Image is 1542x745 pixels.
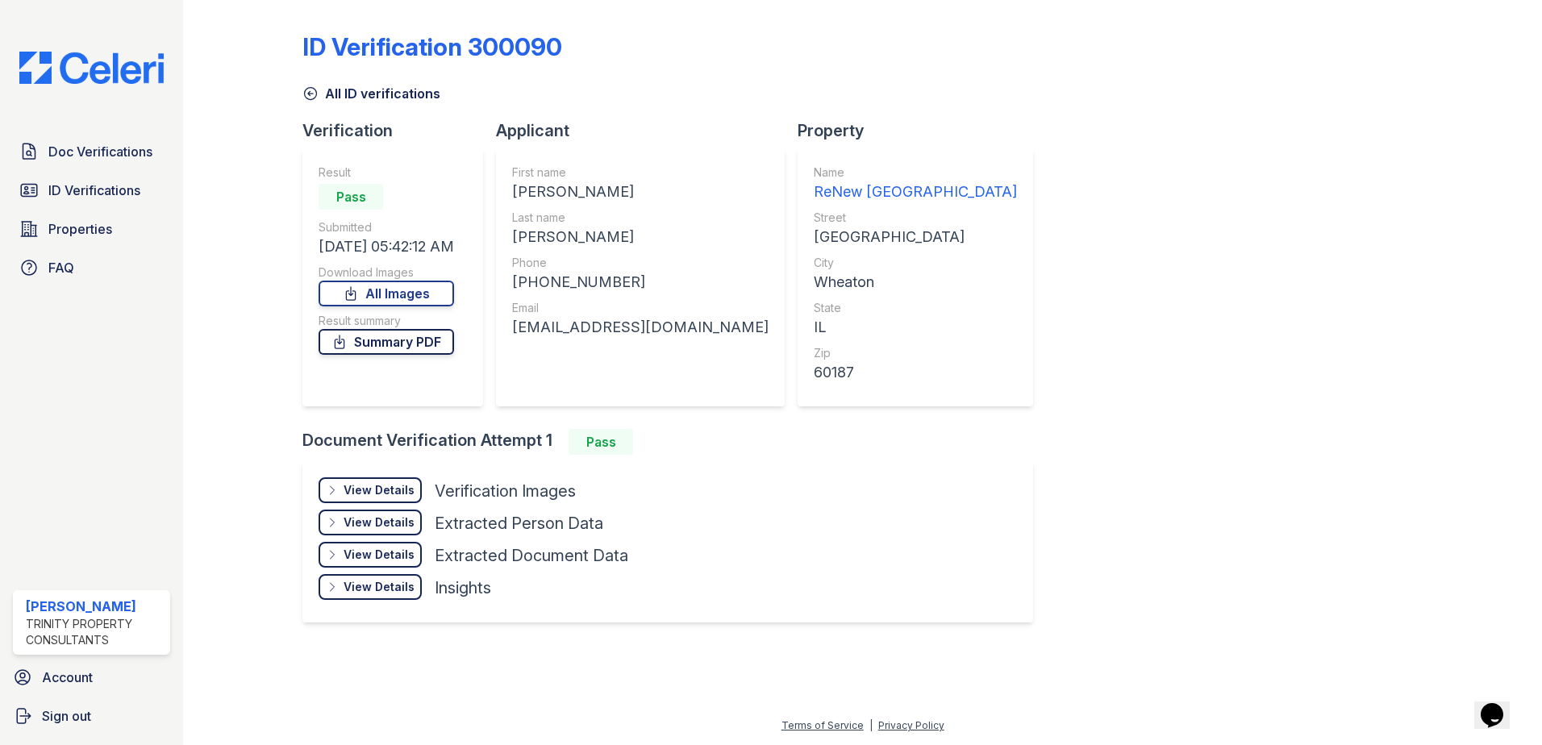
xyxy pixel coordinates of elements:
div: 60187 [814,361,1017,384]
div: Verification Images [435,480,576,502]
span: FAQ [48,258,74,277]
div: Result summary [319,313,454,329]
div: [PERSON_NAME] [512,226,769,248]
div: IL [814,316,1017,339]
div: Email [512,300,769,316]
a: Account [6,661,177,693]
a: FAQ [13,252,170,284]
div: Street [814,210,1017,226]
div: Download Images [319,264,454,281]
iframe: chat widget [1474,680,1526,729]
span: Doc Verifications [48,142,152,161]
div: Verification [302,119,496,142]
div: Extracted Document Data [435,544,628,567]
div: Name [814,164,1017,181]
div: Insights [435,576,491,599]
a: Summary PDF [319,329,454,355]
a: Privacy Policy [878,719,944,731]
a: ID Verifications [13,174,170,206]
a: Sign out [6,700,177,732]
div: City [814,255,1017,271]
div: Document Verification Attempt 1 [302,429,1046,455]
span: Properties [48,219,112,239]
div: Submitted [319,219,454,235]
div: View Details [344,579,415,595]
div: ID Verification 300090 [302,32,562,61]
div: View Details [344,547,415,563]
div: Zip [814,345,1017,361]
div: Last name [512,210,769,226]
div: [DATE] 05:42:12 AM [319,235,454,258]
a: Doc Verifications [13,135,170,168]
img: CE_Logo_Blue-a8612792a0a2168367f1c8372b55b34899dd931a85d93a1a3d3e32e68fde9ad4.png [6,52,177,84]
a: All ID verifications [302,84,440,103]
a: Properties [13,213,170,245]
a: Terms of Service [781,719,864,731]
div: Phone [512,255,769,271]
div: View Details [344,482,415,498]
div: State [814,300,1017,316]
a: All Images [319,281,454,306]
div: Extracted Person Data [435,512,603,535]
div: Result [319,164,454,181]
div: | [869,719,873,731]
div: Pass [569,429,633,455]
div: ReNew [GEOGRAPHIC_DATA] [814,181,1017,203]
div: Wheaton [814,271,1017,293]
div: [GEOGRAPHIC_DATA] [814,226,1017,248]
div: Trinity Property Consultants [26,616,164,648]
span: Account [42,668,93,687]
div: [PERSON_NAME] [26,597,164,616]
div: [EMAIL_ADDRESS][DOMAIN_NAME] [512,316,769,339]
span: Sign out [42,706,91,726]
div: Applicant [496,119,798,142]
div: Pass [319,184,383,210]
div: [PERSON_NAME] [512,181,769,203]
div: Property [798,119,1046,142]
span: ID Verifications [48,181,140,200]
div: First name [512,164,769,181]
a: Name ReNew [GEOGRAPHIC_DATA] [814,164,1017,203]
div: View Details [344,514,415,531]
div: [PHONE_NUMBER] [512,271,769,293]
